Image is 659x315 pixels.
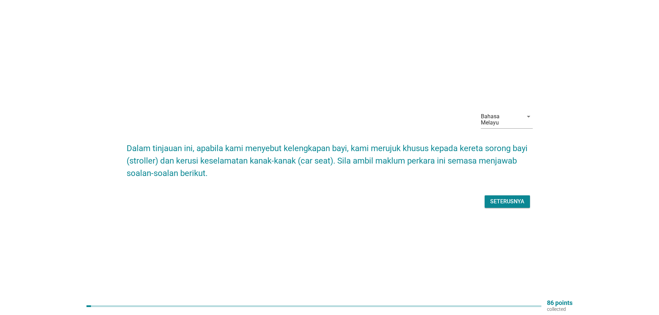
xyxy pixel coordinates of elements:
button: Seterusnya [485,195,530,208]
h2: Dalam tinjauan ini, apabila kami menyebut kelengkapan bayi, kami merujuk khusus kepada kereta sor... [127,135,533,179]
div: Bahasa Melayu [481,113,519,126]
i: arrow_drop_down [524,112,533,121]
p: collected [547,306,573,312]
div: Seterusnya [490,197,524,206]
p: 86 points [547,300,573,306]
